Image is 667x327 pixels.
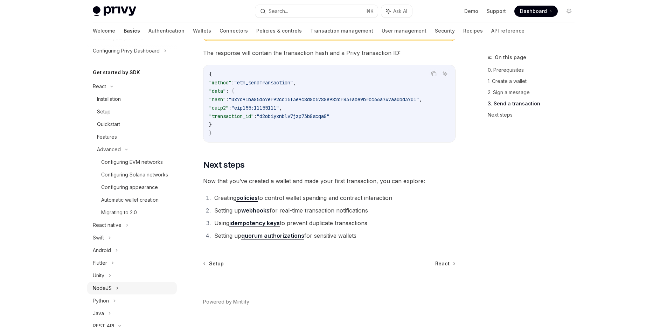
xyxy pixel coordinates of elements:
div: Python [93,297,109,305]
h5: Get started by SDK [93,68,140,77]
a: Recipes [463,22,483,39]
a: 2. Sign a message [488,87,580,98]
img: light logo [93,6,136,16]
span: "d2obiyxnblv7jzp73b8scqa8" [257,113,329,119]
a: Setup [204,260,224,267]
div: Configuring Privy Dashboard [93,47,160,55]
button: Toggle dark mode [563,6,575,17]
a: Transaction management [310,22,373,39]
span: Now that you’ve created a wallet and made your first transaction, you can explore: [203,176,456,186]
a: 3. Send a transaction [488,98,580,109]
a: Authentication [148,22,185,39]
a: API reference [491,22,524,39]
div: Unity [93,271,104,280]
li: Setting up for real-time transaction notifications [212,206,456,215]
button: Copy the contents from the code block [429,69,438,78]
span: } [209,121,212,128]
a: webhooks [241,207,270,214]
span: "0x7c91ba85d67ef92cc15f3e9c8d8c5788e982cf83fabe9bfcc66a747aa0bd3701" [229,96,419,103]
a: Welcome [93,22,115,39]
li: Setting up for sensitive wallets [212,231,456,241]
span: "caip2" [209,105,229,111]
span: ⌘ K [366,8,374,14]
span: , [293,79,296,86]
a: Powered by Mintlify [203,298,249,305]
a: idempotency keys [229,220,280,227]
div: Setup [97,107,111,116]
div: Search... [269,7,288,15]
li: Creating to control wallet spending and contract interaction [212,193,456,203]
a: 1. Create a wallet [488,76,580,87]
a: Features [87,131,177,143]
span: Ask AI [393,8,407,15]
div: Swift [93,234,104,242]
span: "eip155:11155111" [231,105,279,111]
span: Setup [209,260,224,267]
span: "eth_sendTransaction" [234,79,293,86]
div: Quickstart [97,120,120,128]
div: Configuring EVM networks [101,158,163,166]
div: Android [93,246,111,255]
a: Setup [87,105,177,118]
a: Quickstart [87,118,177,131]
a: Migrating to 2.0 [87,206,177,219]
a: Wallets [193,22,211,39]
div: Configuring appearance [101,183,158,192]
div: React [93,82,106,91]
a: Demo [464,8,478,15]
span: : [226,96,229,103]
div: Java [93,309,104,318]
span: , [279,105,282,111]
a: Configuring EVM networks [87,156,177,168]
span: } [209,130,212,136]
button: Ask AI [381,5,412,18]
span: Next steps [203,159,245,171]
div: Flutter [93,259,107,267]
a: Configuring Solana networks [87,168,177,181]
a: Connectors [220,22,248,39]
div: Automatic wallet creation [101,196,159,204]
a: Security [435,22,455,39]
span: On this page [495,53,526,62]
a: policies [236,194,258,202]
div: React native [93,221,121,229]
a: Automatic wallet creation [87,194,177,206]
a: User management [382,22,426,39]
button: Ask AI [440,69,450,78]
span: Dashboard [520,8,547,15]
div: NodeJS [93,284,112,292]
span: The response will contain the transaction hash and a Privy transaction ID: [203,48,456,58]
a: Configuring appearance [87,181,177,194]
div: Configuring Solana networks [101,171,168,179]
span: : [254,113,257,119]
div: Advanced [97,145,121,154]
span: React [435,260,450,267]
a: Basics [124,22,140,39]
a: React [435,260,455,267]
a: Installation [87,93,177,105]
span: { [209,71,212,77]
span: : { [226,88,234,94]
span: : [229,105,231,111]
a: Support [487,8,506,15]
span: "data" [209,88,226,94]
span: "transaction_id" [209,113,254,119]
button: Search...⌘K [255,5,378,18]
div: Installation [97,95,121,103]
a: Policies & controls [256,22,302,39]
a: 0. Prerequisites [488,64,580,76]
span: : [231,79,234,86]
a: Next steps [488,109,580,120]
div: Features [97,133,117,141]
span: "hash" [209,96,226,103]
span: "method" [209,79,231,86]
a: quorum authorizations [241,232,304,239]
div: Migrating to 2.0 [101,208,137,217]
li: Using to prevent duplicate transactions [212,218,456,228]
a: Dashboard [514,6,558,17]
span: , [419,96,422,103]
